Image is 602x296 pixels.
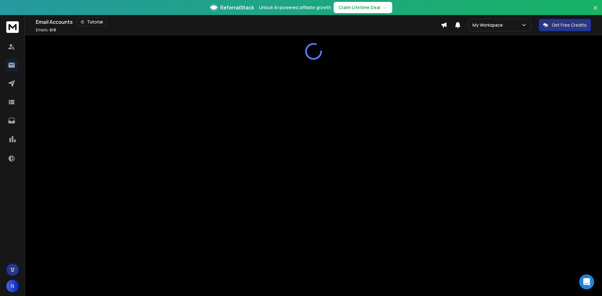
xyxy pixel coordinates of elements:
[50,27,56,33] span: 0 / 0
[334,2,392,13] button: Claim Lifetime Deal→
[77,18,107,26] button: Tutorial
[383,4,387,11] span: →
[36,28,56,33] p: Emails :
[552,22,587,28] p: Get Free Credits
[220,4,254,11] span: ReferralStack
[473,22,505,28] p: My Workspace
[591,4,599,19] button: Close banner
[6,280,19,292] button: N
[579,274,594,289] div: Open Intercom Messenger
[36,18,441,26] div: Email Accounts
[539,19,591,31] button: Get Free Credits
[259,4,331,11] p: Unlock AI-powered affiliate growth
